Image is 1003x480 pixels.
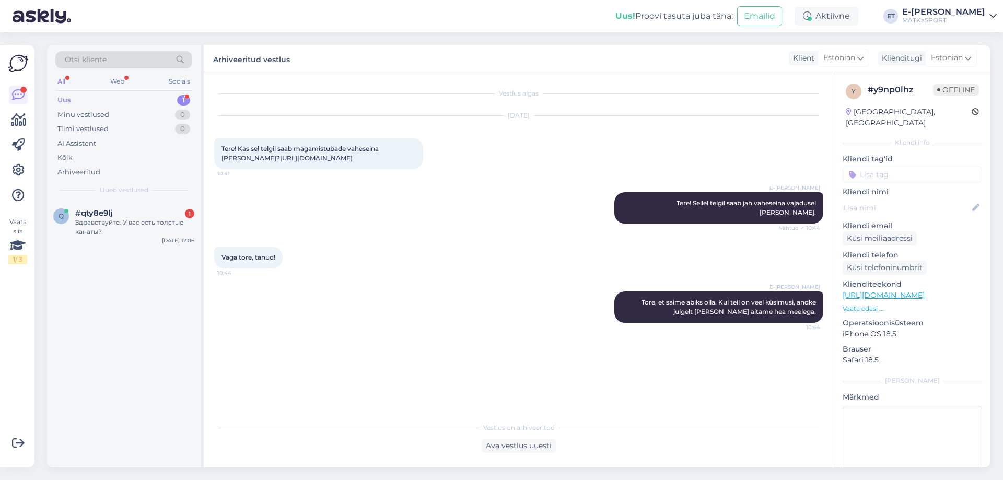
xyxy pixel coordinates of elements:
div: [DATE] [214,111,823,120]
p: Kliendi telefon [843,250,982,261]
div: Vestlus algas [214,89,823,98]
div: 1 [185,209,194,218]
div: Kõik [57,153,73,163]
a: [URL][DOMAIN_NAME] [843,290,925,300]
div: ET [883,9,898,24]
span: Tore, et saime abiks olla. Kui teil on veel küsimusi, andke julgelt [PERSON_NAME] aitame hea meel... [642,298,818,315]
span: Offline [933,84,979,96]
div: MATKaSPORT [902,16,985,25]
span: E-[PERSON_NAME] [769,184,820,192]
span: Vestlus on arhiveeritud [483,423,555,432]
span: Tere! Kas sel telgil saab magamistubade vaheseina [PERSON_NAME]? [221,145,380,162]
div: Kliendi info [843,138,982,147]
span: Estonian [823,52,855,64]
div: Küsi meiliaadressi [843,231,917,245]
span: Tere! Sellel telgil saab jah vaheseina vajadusel [PERSON_NAME]. [677,199,818,216]
div: Tiimi vestlused [57,124,109,134]
p: Klienditeekond [843,279,982,290]
label: Arhiveeritud vestlus [213,51,290,65]
p: Kliendi tag'id [843,154,982,165]
span: q [59,212,64,220]
div: Proovi tasuta juba täna: [615,10,733,22]
div: Vaata siia [8,217,27,264]
p: Vaata edasi ... [843,304,982,313]
div: 0 [175,110,190,120]
span: Nähtud ✓ 10:44 [778,224,820,232]
div: Ava vestlus uuesti [482,439,556,453]
span: Otsi kliente [65,54,107,65]
p: iPhone OS 18.5 [843,329,982,339]
div: Klient [789,53,814,64]
span: #qty8e9lj [75,208,112,218]
span: Estonian [931,52,963,64]
p: Safari 18.5 [843,355,982,366]
a: [URL][DOMAIN_NAME] [280,154,353,162]
input: Lisa tag [843,167,982,182]
div: [PERSON_NAME] [843,376,982,385]
p: Märkmed [843,392,982,403]
input: Lisa nimi [843,202,970,214]
p: Kliendi nimi [843,186,982,197]
div: Klienditugi [878,53,922,64]
span: 10:44 [217,269,256,277]
div: 1 [177,95,190,106]
div: Minu vestlused [57,110,109,120]
span: y [852,87,856,95]
div: [DATE] 12:06 [162,237,194,244]
span: 10:44 [781,323,820,331]
b: Uus! [615,11,635,21]
p: Kliendi email [843,220,982,231]
button: Emailid [737,6,782,26]
img: Askly Logo [8,53,28,73]
div: Arhiveeritud [57,167,100,178]
div: E-[PERSON_NAME] [902,8,985,16]
div: Küsi telefoninumbrit [843,261,927,275]
span: 10:41 [217,170,256,178]
div: Aktiivne [795,7,858,26]
div: 1 / 3 [8,255,27,264]
span: Väga tore, tänud! [221,253,275,261]
a: E-[PERSON_NAME]MATKaSPORT [902,8,997,25]
div: Web [108,75,126,88]
div: Socials [167,75,192,88]
p: Brauser [843,344,982,355]
p: Operatsioonisüsteem [843,318,982,329]
span: E-[PERSON_NAME] [769,283,820,291]
div: Uus [57,95,71,106]
div: 0 [175,124,190,134]
div: AI Assistent [57,138,96,149]
div: # y9np0lhz [868,84,933,96]
div: [GEOGRAPHIC_DATA], [GEOGRAPHIC_DATA] [846,107,972,128]
div: All [55,75,67,88]
div: Здравствуйте. У вас есть толстые канаты? [75,218,194,237]
span: Uued vestlused [100,185,148,195]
